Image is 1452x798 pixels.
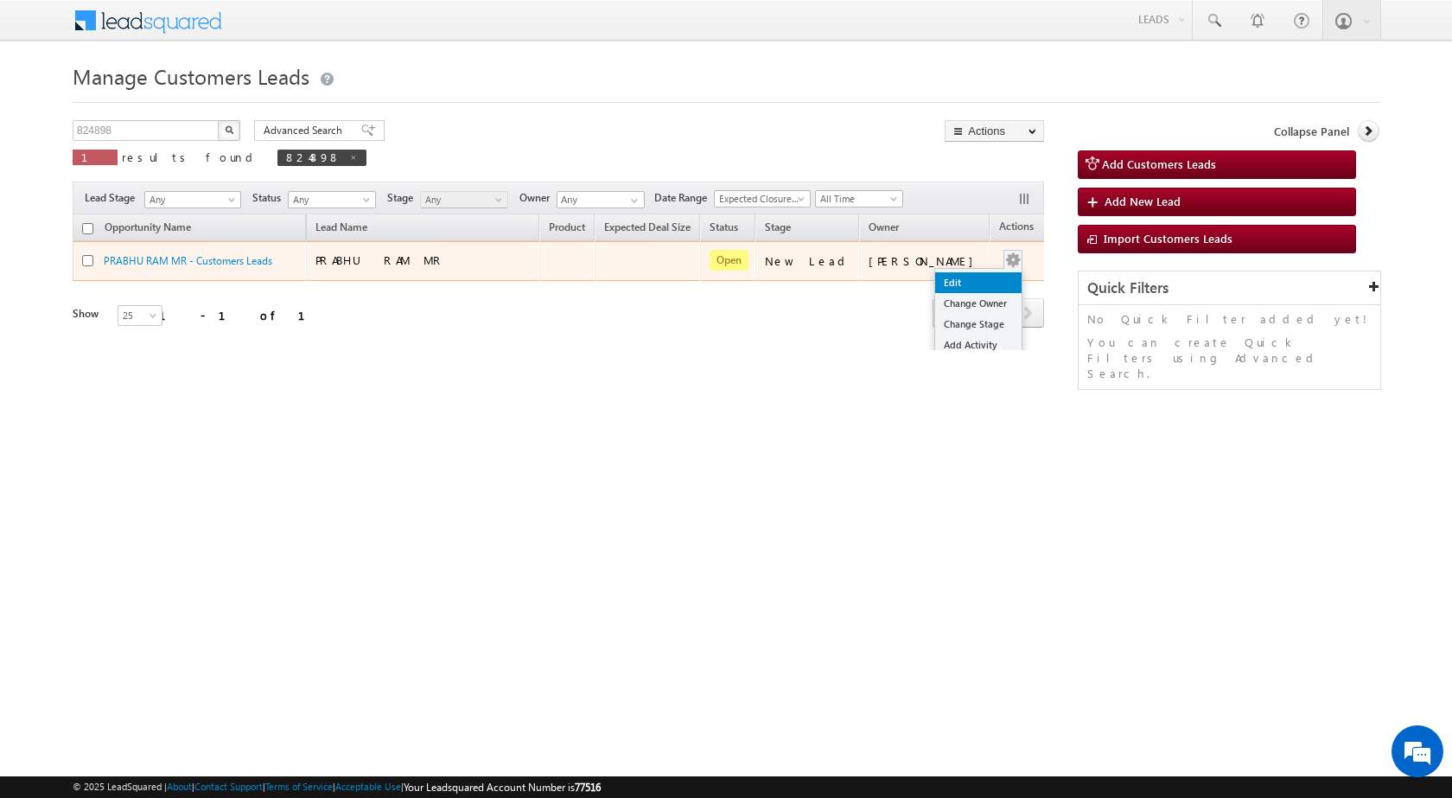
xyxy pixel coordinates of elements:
span: Owner [869,220,899,233]
span: Stage [387,190,420,206]
a: Any [420,191,508,208]
span: prev [933,298,965,328]
input: Type to Search [557,191,645,208]
a: Opportunity Name [96,218,200,240]
span: 1 [81,150,109,164]
span: Owner [519,190,557,206]
span: Any [421,192,503,207]
span: Collapse Panel [1274,124,1349,139]
a: Acceptable Use [335,781,401,792]
a: PRABHU RAM MR - Customers Leads [104,254,272,267]
a: next [1012,300,1044,328]
a: Show All Items [621,192,643,209]
span: Open [710,250,748,271]
a: prev [933,300,965,328]
input: Check all records [82,223,93,234]
a: Expected Deal Size [595,218,699,240]
a: Change Owner [935,293,1022,314]
a: Change Stage [935,314,1022,335]
div: Quick Filters [1079,271,1380,305]
span: Status [252,190,288,206]
span: Lead Stage [85,190,142,206]
span: All Time [816,191,898,207]
textarea: Type your message and hit 'Enter' [22,160,315,518]
span: Add Customers Leads [1102,156,1216,171]
img: Search [225,125,233,134]
span: results found [122,150,259,164]
a: About [167,781,192,792]
a: Expected Closure Date [714,190,811,207]
img: d_60004797649_company_0_60004797649 [29,91,73,113]
a: Contact Support [194,781,263,792]
a: Any [288,191,376,208]
span: Expected Deal Size [604,220,691,233]
span: Manage Customers Leads [73,62,309,90]
span: 77516 [575,781,601,794]
div: [PERSON_NAME] [869,253,982,269]
span: Product [549,220,585,233]
button: Actions [945,120,1044,142]
div: Show [73,306,104,322]
p: You can create Quick Filters using Advanced Search. [1087,335,1372,381]
a: Stage [756,218,799,240]
span: PRABHU RAM MR [315,252,445,267]
span: Any [145,192,235,207]
span: Opportunity Name [105,220,191,233]
span: Lead Name [307,218,376,240]
span: Add New Lead [1105,194,1181,208]
div: Chat with us now [90,91,290,113]
a: Terms of Service [265,781,333,792]
span: Import Customers Leads [1104,231,1232,246]
span: next [1012,298,1044,328]
span: Your Leadsquared Account Number is [404,781,601,794]
span: Date Range [654,190,714,206]
div: New Lead [765,253,851,269]
a: All Time [815,190,903,207]
a: Any [144,191,241,208]
span: Any [289,192,371,207]
span: Expected Closure Date [715,191,805,207]
a: Status [701,218,747,240]
span: © 2025 LeadSquared | | | | | [73,779,601,795]
span: 25 [118,308,164,323]
span: Stage [765,220,791,233]
em: Start Chat [235,533,314,556]
a: Edit [935,272,1022,293]
a: Add Activity [935,335,1022,355]
div: 1 - 1 of 1 [159,305,326,325]
span: 824898 [286,150,341,164]
a: 25 [118,305,162,326]
span: Actions [990,217,1042,239]
div: Minimize live chat window [283,9,325,50]
p: No Quick Filter added yet! [1087,311,1372,327]
span: Advanced Search [264,123,347,138]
